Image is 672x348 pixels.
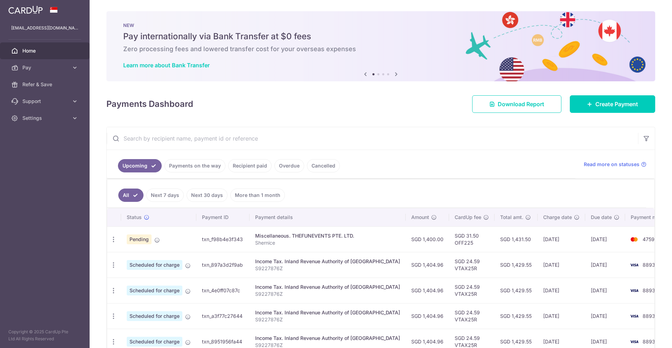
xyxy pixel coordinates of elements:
[127,311,182,321] span: Scheduled for charge
[472,95,561,113] a: Download Report
[118,159,162,172] a: Upcoming
[255,309,400,316] div: Income Tax. Inland Revenue Authority of [GEOGRAPHIC_DATA]
[406,303,449,329] td: SGD 1,404.96
[255,316,400,323] p: S9227876Z
[107,127,638,150] input: Search by recipient name, payment id or reference
[455,214,481,221] span: CardUp fee
[538,303,585,329] td: [DATE]
[22,115,69,122] span: Settings
[123,62,210,69] a: Learn more about Bank Transfer
[585,303,625,329] td: [DATE]
[11,25,78,32] p: [EMAIL_ADDRESS][DOMAIN_NAME]
[22,47,69,54] span: Home
[255,284,400,291] div: Income Tax. Inland Revenue Authority of [GEOGRAPHIC_DATA]
[543,214,572,221] span: Charge date
[585,226,625,252] td: [DATE]
[627,235,641,244] img: Bank Card
[255,239,400,246] p: Shernice
[495,226,538,252] td: SGD 1,431.50
[164,159,225,172] a: Payments on the way
[255,258,400,265] div: Income Tax. Inland Revenue Authority of [GEOGRAPHIC_DATA]
[627,286,641,295] img: Bank Card
[123,31,638,42] h5: Pay internationally via Bank Transfer at $0 fees
[406,226,449,252] td: SGD 1,400.00
[495,303,538,329] td: SGD 1,429.55
[591,214,612,221] span: Due date
[255,335,400,342] div: Income Tax. Inland Revenue Authority of [GEOGRAPHIC_DATA]
[406,252,449,278] td: SGD 1,404.96
[495,252,538,278] td: SGD 1,429.55
[495,278,538,303] td: SGD 1,429.55
[8,6,43,14] img: CardUp
[127,337,182,347] span: Scheduled for charge
[196,252,250,278] td: txn_897a3d2f9ab
[22,81,69,88] span: Refer & Save
[146,189,184,202] a: Next 7 days
[127,214,142,221] span: Status
[643,339,655,344] span: 8893
[449,303,495,329] td: SGD 24.59 VTAX25R
[584,161,639,168] span: Read more on statuses
[123,45,638,53] h6: Zero processing fees and lowered transfer cost for your overseas expenses
[538,252,585,278] td: [DATE]
[538,226,585,252] td: [DATE]
[584,161,646,168] a: Read more on statuses
[196,208,250,226] th: Payment ID
[498,100,544,108] span: Download Report
[22,64,69,71] span: Pay
[196,278,250,303] td: txn_4e0ff07c87c
[449,252,495,278] td: SGD 24.59 VTAX25R
[595,100,638,108] span: Create Payment
[585,278,625,303] td: [DATE]
[118,189,143,202] a: All
[500,214,523,221] span: Total amt.
[106,11,655,81] img: Bank transfer banner
[230,189,285,202] a: More than 1 month
[627,312,641,320] img: Bank Card
[643,313,655,319] span: 8893
[449,226,495,252] td: SGD 31.50 OFF225
[196,303,250,329] td: txn_a3f77c27644
[255,291,400,298] p: S9227876Z
[406,278,449,303] td: SGD 1,404.96
[307,159,340,172] a: Cancelled
[123,22,638,28] p: NEW
[585,252,625,278] td: [DATE]
[643,287,655,293] span: 8893
[187,189,227,202] a: Next 30 days
[538,278,585,303] td: [DATE]
[127,286,182,295] span: Scheduled for charge
[255,265,400,272] p: S9227876Z
[106,98,193,110] h4: Payments Dashboard
[449,278,495,303] td: SGD 24.59 VTAX25R
[274,159,304,172] a: Overdue
[627,261,641,269] img: Bank Card
[127,260,182,270] span: Scheduled for charge
[643,262,655,268] span: 8893
[127,234,152,244] span: Pending
[643,236,654,242] span: 4759
[411,214,429,221] span: Amount
[627,337,641,346] img: Bank Card
[196,226,250,252] td: txn_f98b4e3f343
[255,232,400,239] div: Miscellaneous. THEFUNEVENTS PTE. LTD.
[22,98,69,105] span: Support
[250,208,406,226] th: Payment details
[228,159,272,172] a: Recipient paid
[570,95,655,113] a: Create Payment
